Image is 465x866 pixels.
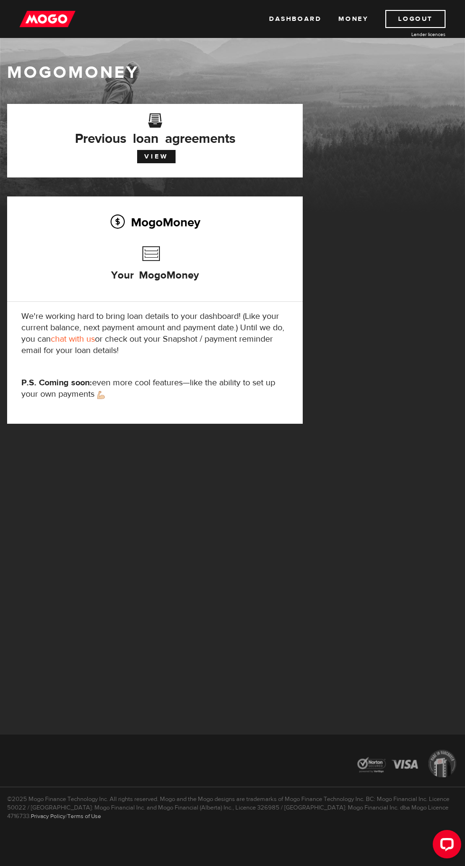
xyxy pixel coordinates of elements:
[21,377,288,400] p: even more cool features—like the ability to set up your own payments
[385,10,446,28] a: Logout
[97,391,105,399] img: strong arm emoji
[21,120,288,143] h3: Previous loan agreements
[51,334,95,345] a: chat with us
[67,812,101,820] a: Terms of Use
[19,10,75,28] img: mogo_logo-11ee424be714fa7cbb0f0f49df9e16ec.png
[31,812,65,820] a: Privacy Policy
[338,10,368,28] a: Money
[21,377,92,388] strong: P.S. Coming soon:
[349,743,465,787] img: legal-icons-92a2ffecb4d32d839781d1b4e4802d7b.png
[111,242,199,296] h3: Your MogoMoney
[269,10,321,28] a: Dashboard
[425,826,465,866] iframe: LiveChat chat widget
[374,31,446,38] a: Lender licences
[137,150,176,163] a: View
[21,311,288,356] p: We're working hard to bring loan details to your dashboard! (Like your current balance, next paym...
[7,63,458,83] h1: MogoMoney
[21,212,288,232] h2: MogoMoney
